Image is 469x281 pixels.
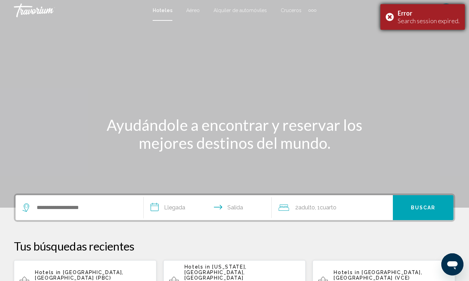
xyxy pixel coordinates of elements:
[281,8,301,13] a: Cruceros
[320,204,336,211] span: Cuarto
[398,9,460,17] div: Error
[315,203,336,212] span: , 1
[272,195,393,220] button: Travelers: 2 adults, 0 children
[308,5,316,16] button: Extra navigation items
[14,3,146,17] a: Travorium
[35,270,61,275] span: Hotels in
[295,203,315,212] span: 2
[105,116,364,152] h1: Ayudándole a encontrar y reservar los mejores destinos del mundo.
[14,239,455,253] p: Tus búsquedas recientes
[398,17,460,25] div: Search session expired.
[16,195,453,220] div: Search widget
[334,270,360,275] span: Hotels in
[334,270,422,281] span: [GEOGRAPHIC_DATA], [GEOGRAPHIC_DATA] (VCE)
[144,195,272,220] button: Check in and out dates
[153,8,172,13] a: Hoteles
[411,205,436,211] span: Buscar
[35,270,124,281] span: [GEOGRAPHIC_DATA], [GEOGRAPHIC_DATA] (PBC)
[184,264,210,270] span: Hotels in
[186,8,200,13] a: Aéreo
[437,3,455,18] button: User Menu
[214,8,267,13] a: Alquiler de automóviles
[441,253,463,275] iframe: Botón para iniciar la ventana de mensajería
[298,204,315,211] span: Adulto
[393,195,453,220] button: Buscar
